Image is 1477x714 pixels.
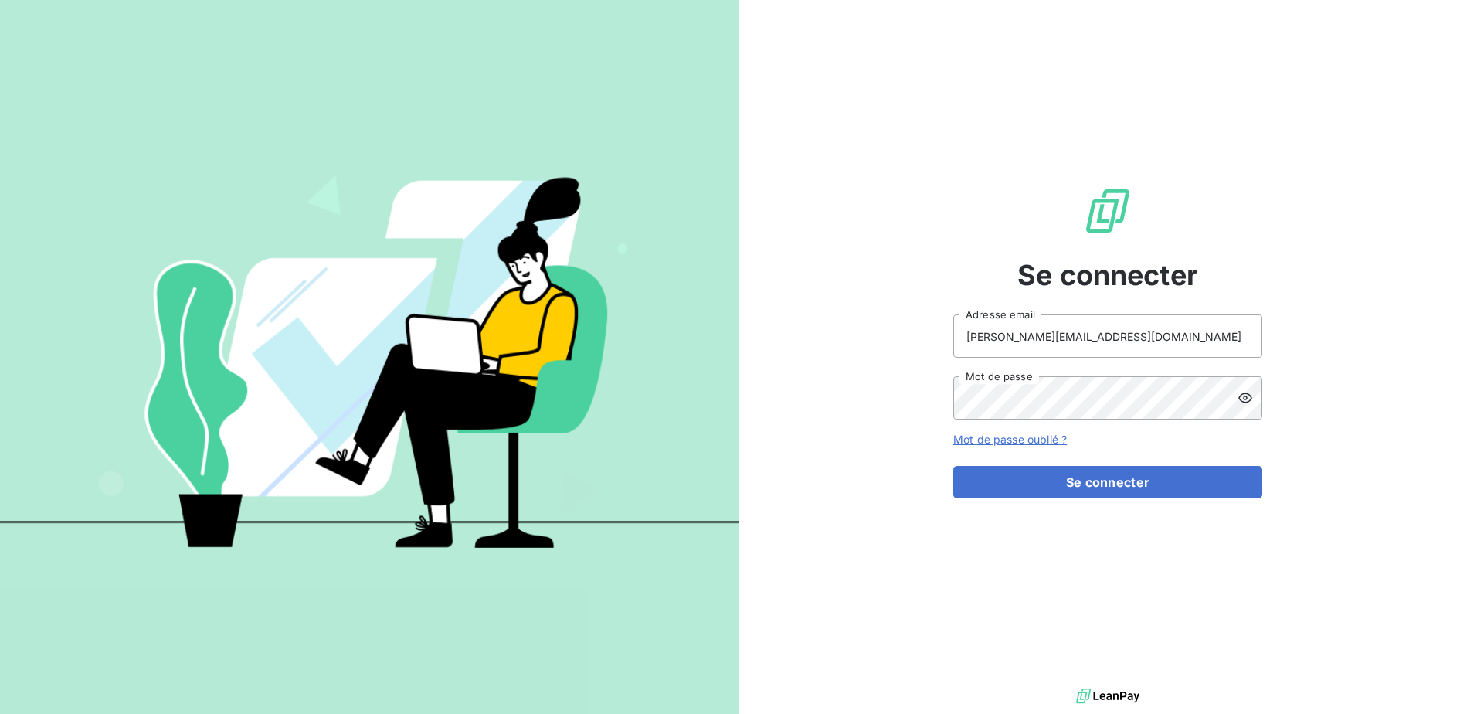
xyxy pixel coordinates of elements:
[953,466,1262,498] button: Se connecter
[1076,685,1139,708] img: logo
[1017,254,1198,296] span: Se connecter
[953,433,1067,446] a: Mot de passe oublié ?
[953,314,1262,358] input: placeholder
[1083,186,1132,236] img: Logo LeanPay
